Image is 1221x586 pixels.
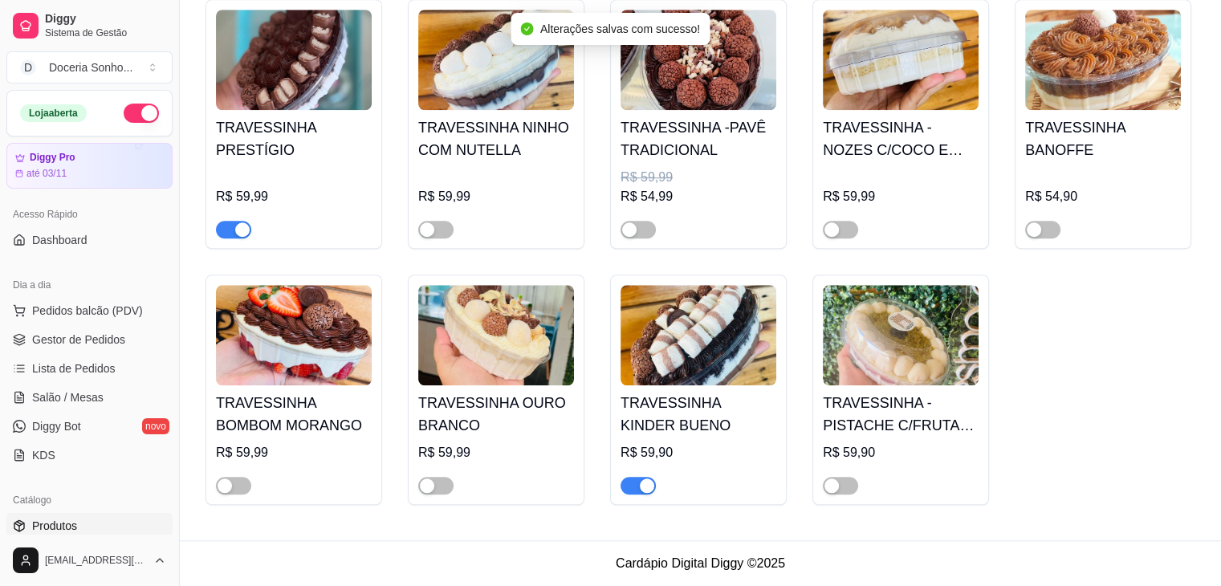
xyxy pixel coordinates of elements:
[6,356,173,381] a: Lista de Pedidos
[1025,10,1181,110] img: product-image
[216,443,372,462] div: R$ 59,99
[6,513,173,539] a: Produtos
[621,187,776,206] div: R$ 54,99
[621,116,776,161] h4: TRAVESSINHA -PAVÊ TRADICIONAL
[216,10,372,110] img: product-image
[32,389,104,405] span: Salão / Mesas
[6,227,173,253] a: Dashboard
[32,360,116,376] span: Lista de Pedidos
[20,104,87,122] div: Loja aberta
[26,167,67,180] article: até 03/11
[418,116,574,161] h4: TRAVESSINHA NINHO COM NUTELLA
[521,22,534,35] span: check-circle
[621,285,776,385] img: product-image
[6,487,173,513] div: Catálogo
[216,392,372,437] h4: TRAVESSINHA BOMBOM MORANGO
[32,518,77,534] span: Produtos
[32,303,143,319] span: Pedidos balcão (PDV)
[45,26,166,39] span: Sistema de Gestão
[6,413,173,439] a: Diggy Botnovo
[6,6,173,45] a: DiggySistema de Gestão
[180,540,1221,586] footer: Cardápio Digital Diggy © 2025
[6,272,173,298] div: Dia a dia
[124,104,159,123] button: Alterar Status
[32,232,88,248] span: Dashboard
[540,22,700,35] span: Alterações salvas com sucesso!
[45,12,166,26] span: Diggy
[216,187,372,206] div: R$ 59,99
[418,187,574,206] div: R$ 59,99
[6,51,173,83] button: Select a team
[49,59,132,75] div: Doceria Sonho ...
[1025,116,1181,161] h4: TRAVESSINHA BANOFFE
[418,443,574,462] div: R$ 59,99
[6,298,173,324] button: Pedidos balcão (PDV)
[6,327,173,352] a: Gestor de Pedidos
[6,385,173,410] a: Salão / Mesas
[823,10,979,110] img: product-image
[823,392,979,437] h4: TRAVESSINHA - PISTACHE C/FRUTAS VERMELHAS
[20,59,36,75] span: D
[621,10,776,110] img: product-image
[621,168,776,187] div: R$ 59,99
[418,10,574,110] img: product-image
[418,285,574,385] img: product-image
[32,447,55,463] span: KDS
[621,392,776,437] h4: TRAVESSINHA KINDER BUENO
[823,285,979,385] img: product-image
[216,116,372,161] h4: TRAVESSINHA PRESTÍGIO
[6,541,173,580] button: [EMAIL_ADDRESS][DOMAIN_NAME]
[1025,187,1181,206] div: R$ 54,90
[823,116,979,161] h4: TRAVESSINHA -NOZES C/COCO E DOCE DE LEITE
[823,443,979,462] div: R$ 59,90
[6,143,173,189] a: Diggy Proaté 03/11
[32,332,125,348] span: Gestor de Pedidos
[621,443,776,462] div: R$ 59,90
[45,554,147,567] span: [EMAIL_ADDRESS][DOMAIN_NAME]
[823,187,979,206] div: R$ 59,99
[6,442,173,468] a: KDS
[32,418,81,434] span: Diggy Bot
[418,392,574,437] h4: TRAVESSINHA OURO BRANCO
[30,152,75,164] article: Diggy Pro
[216,285,372,385] img: product-image
[6,201,173,227] div: Acesso Rápido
